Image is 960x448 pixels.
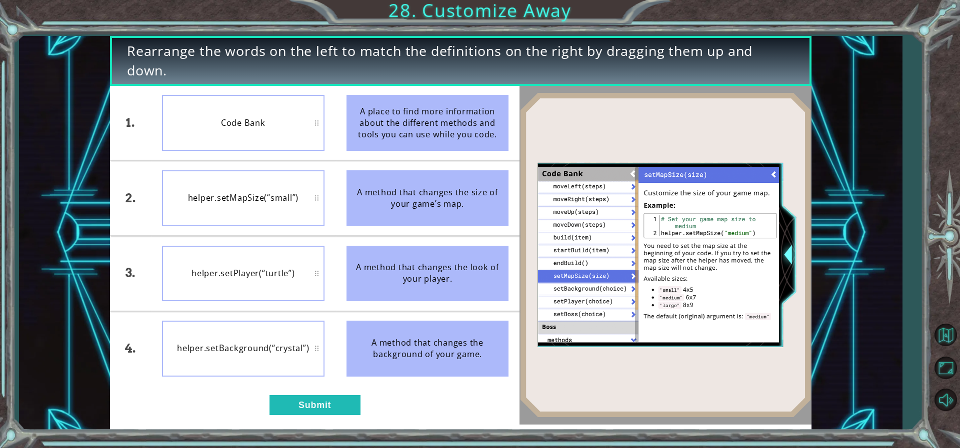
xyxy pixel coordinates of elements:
div: 3. [110,236,151,311]
button: Back to Map [931,320,960,349]
div: helper.setPlayer(“turtle”) [162,246,324,302]
div: A method that changes the size of your game’s map. [346,170,509,226]
div: 1. [110,86,151,160]
div: A method that changes the background of your game. [346,321,509,377]
button: Submit [269,395,360,415]
div: helper.setMapSize(“small”) [162,170,324,226]
a: Back to Map [931,319,960,352]
div: helper.setBackground(“crystal”) [162,321,324,377]
button: Mute [931,385,960,414]
span: Rearrange the words on the left to match the definitions on the right by dragging them up and down. [127,41,794,80]
button: Maximize Browser [931,353,960,382]
div: 2. [110,161,151,235]
div: A method that changes the look of your player. [346,246,509,302]
div: 4. [110,312,151,386]
div: Code Bank [162,95,324,151]
img: Interactive Art [519,92,811,418]
div: A place to find more information about the different methods and tools you can use while you code. [346,95,509,151]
